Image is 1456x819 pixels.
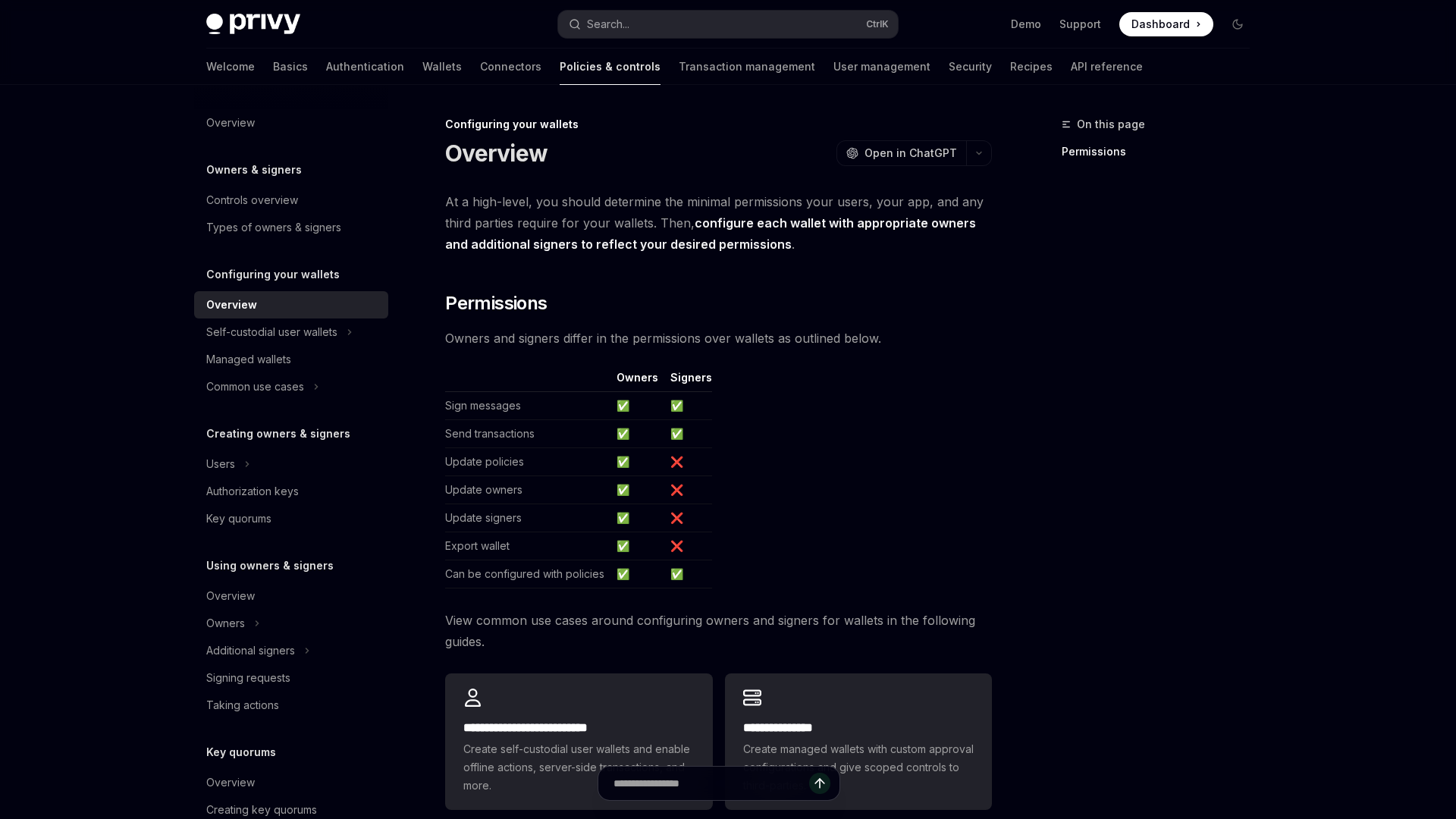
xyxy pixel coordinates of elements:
div: Owners [206,614,245,632]
a: Overview [194,109,388,136]
th: Owners [610,370,664,392]
td: Can be configured with policies [445,560,610,588]
div: Types of owners & signers [206,218,341,237]
a: Security [949,49,992,85]
strong: configure each wallet with appropriate owners and additional signers to reflect your desired perm... [445,215,976,252]
td: Update policies [445,448,610,476]
a: Demo [1011,17,1041,32]
a: Policies & controls [560,49,661,85]
h5: Configuring your wallets [206,265,340,284]
a: Overview [194,291,388,318]
a: Authorization keys [194,478,388,505]
div: Overview [206,587,255,605]
div: Overview [206,296,257,314]
a: Overview [194,582,388,610]
td: ❌ [664,532,712,560]
span: Owners and signers differ in the permissions over wallets as outlined below. [445,328,992,349]
span: Permissions [445,291,547,315]
div: Authorization keys [206,482,299,500]
a: Recipes [1010,49,1053,85]
td: ❌ [664,448,712,476]
td: ✅ [610,392,664,420]
a: API reference [1071,49,1143,85]
td: ✅ [664,420,712,448]
a: Controls overview [194,187,388,214]
td: Export wallet [445,532,610,560]
a: Overview [194,769,388,796]
div: Creating key quorums [206,801,317,819]
a: Dashboard [1119,12,1213,36]
div: Signing requests [206,669,290,687]
span: Ctrl K [866,18,889,30]
img: dark logo [206,14,300,35]
div: Overview [206,114,255,132]
td: Update signers [445,504,610,532]
div: Taking actions [206,696,279,714]
td: ✅ [664,392,712,420]
a: Connectors [480,49,541,85]
div: Configuring your wallets [445,117,992,132]
td: ✅ [610,448,664,476]
a: **** **** *****Create managed wallets with custom approval configurations and give scoped control... [725,673,992,810]
span: Dashboard [1131,17,1190,32]
span: On this page [1077,115,1145,133]
button: Send message [809,773,830,794]
a: Permissions [1062,140,1262,164]
td: ❌ [664,476,712,504]
a: Types of owners & signers [194,214,388,241]
a: Signing requests [194,664,388,692]
a: Support [1059,17,1101,32]
a: Wallets [422,49,462,85]
div: Additional signers [206,642,295,660]
td: ✅ [610,532,664,560]
div: Search... [587,15,629,33]
td: ✅ [610,476,664,504]
span: At a high-level, you should determine the minimal permissions your users, your app, and any third... [445,191,992,255]
h5: Using owners & signers [206,557,334,575]
span: View common use cases around configuring owners and signers for wallets in the following guides. [445,610,992,652]
div: Controls overview [206,191,298,209]
td: ✅ [610,420,664,448]
td: Update owners [445,476,610,504]
td: Sign messages [445,392,610,420]
h5: Owners & signers [206,161,302,179]
div: Self-custodial user wallets [206,323,337,341]
td: ✅ [610,504,664,532]
a: Key quorums [194,505,388,532]
a: Taking actions [194,692,388,719]
div: Common use cases [206,378,304,396]
td: ✅ [610,560,664,588]
h1: Overview [445,140,548,167]
td: ❌ [664,504,712,532]
th: Signers [664,370,712,392]
a: Welcome [206,49,255,85]
button: Search...CtrlK [558,11,898,38]
div: Key quorums [206,510,271,528]
a: Authentication [326,49,404,85]
h5: Creating owners & signers [206,425,350,443]
a: Basics [273,49,308,85]
div: Users [206,455,235,473]
button: Open in ChatGPT [836,140,966,166]
td: Send transactions [445,420,610,448]
td: ✅ [664,560,712,588]
div: Overview [206,773,255,792]
span: Create managed wallets with custom approval configurations and give scoped controls to third-part... [743,740,974,795]
span: Open in ChatGPT [864,146,957,161]
div: Managed wallets [206,350,291,369]
h5: Key quorums [206,743,276,761]
span: Create self-custodial user wallets and enable offline actions, server-side transactions, and more. [463,740,694,795]
a: Managed wallets [194,346,388,373]
a: User management [833,49,930,85]
button: Toggle dark mode [1225,12,1250,36]
a: Transaction management [679,49,815,85]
